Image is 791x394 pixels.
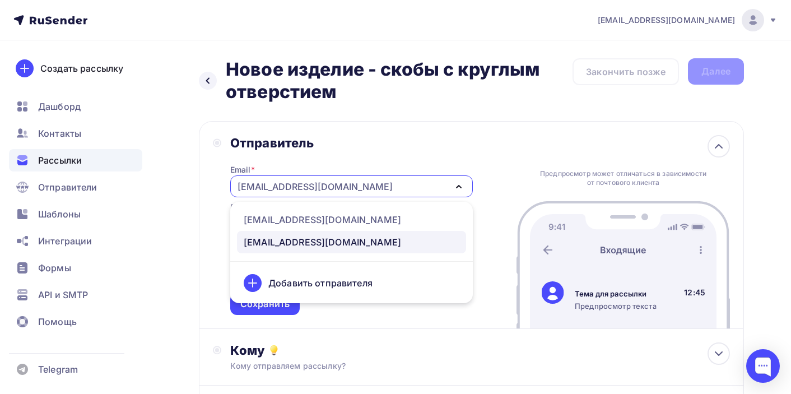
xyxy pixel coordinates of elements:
div: 12:45 [684,287,705,298]
a: Рассылки [9,149,142,171]
span: Дашборд [38,100,81,113]
ul: [EMAIL_ADDRESS][DOMAIN_NAME] [230,202,473,303]
h2: Новое изделие - скобы с круглым отверстием [226,58,573,103]
span: Интеграции [38,234,92,248]
div: Кому отправляем рассылку? [230,360,680,372]
span: Рассылки [38,154,82,167]
a: Отправители [9,176,142,198]
a: Шаблоны [9,203,142,225]
div: Сохранить [240,298,290,310]
div: Email [230,164,255,175]
span: API и SMTP [38,288,88,302]
span: Контакты [38,127,81,140]
a: Дашборд [9,95,142,118]
span: [EMAIL_ADDRESS][DOMAIN_NAME] [598,15,735,26]
a: Формы [9,257,142,279]
div: Предпросмотр может отличаться в зависимости от почтового клиента [537,169,710,187]
a: [EMAIL_ADDRESS][DOMAIN_NAME] [598,9,778,31]
div: [EMAIL_ADDRESS][DOMAIN_NAME] [244,213,401,226]
div: [EMAIL_ADDRESS][DOMAIN_NAME] [238,180,393,193]
button: [EMAIL_ADDRESS][DOMAIN_NAME] [230,175,473,197]
div: Предпросмотр текста [575,301,657,311]
span: Формы [38,261,71,275]
span: Помощь [38,315,77,328]
div: Тема для рассылки [575,289,657,299]
div: Добавить отправителя [268,276,373,290]
span: Telegram [38,363,78,376]
div: Отправитель [230,135,473,151]
span: Шаблоны [38,207,81,221]
span: Отправители [38,180,97,194]
div: Создать рассылку [40,62,123,75]
div: [EMAIL_ADDRESS][DOMAIN_NAME] [244,235,401,249]
div: Рекомендуем , чтобы рассылка не попала в «Спам» [230,202,473,224]
a: Контакты [9,122,142,145]
div: Кому [230,342,730,358]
